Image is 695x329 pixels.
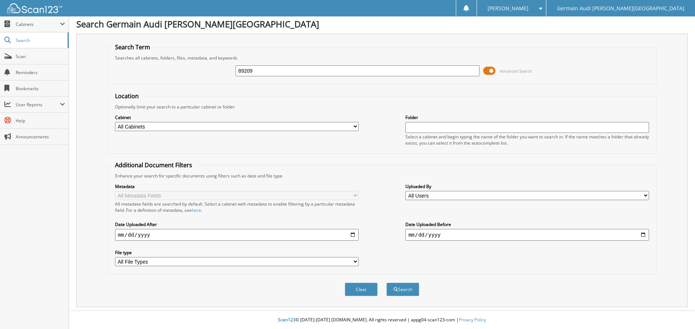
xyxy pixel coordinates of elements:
[111,43,154,51] legend: Search Term
[405,229,649,241] input: end
[7,3,62,13] img: scan123-logo-white.svg
[405,114,649,120] label: Folder
[405,183,649,190] label: Uploaded By
[16,134,65,140] span: Announcements
[192,207,201,213] a: here
[111,104,653,110] div: Optionally limit your search to a particular cabinet or folder
[658,294,695,329] iframe: Chat Widget
[557,6,684,11] span: Germain Audi [PERSON_NAME][GEOGRAPHIC_DATA]
[405,221,649,227] label: Date Uploaded Before
[111,92,142,100] legend: Location
[115,229,359,241] input: start
[16,85,65,92] span: Bookmarks
[16,102,60,108] span: User Reports
[16,69,65,76] span: Reminders
[76,18,688,30] h1: Search Germain Audi [PERSON_NAME][GEOGRAPHIC_DATA]
[16,37,64,43] span: Search
[115,114,359,120] label: Cabinet
[386,283,419,296] button: Search
[111,173,653,179] div: Enhance your search for specific documents using filters such as date and file type.
[115,183,359,190] label: Metadata
[115,249,359,256] label: File type
[488,6,528,11] span: [PERSON_NAME]
[278,317,295,323] span: Scan123
[115,221,359,227] label: Date Uploaded After
[500,68,532,74] span: Advanced Search
[345,283,378,296] button: Clear
[16,21,60,27] span: Cabinets
[16,53,65,60] span: Scan
[111,161,196,169] legend: Additional Document Filters
[459,317,486,323] a: Privacy Policy
[111,55,653,61] div: Searches all cabinets, folders, files, metadata, and keywords
[115,201,359,213] div: All metadata fields are searched by default. Select a cabinet with metadata to enable filtering b...
[405,134,649,146] div: Select a cabinet and begin typing the name of the folder you want to search in. If the name match...
[16,118,65,124] span: Help
[69,311,695,329] div: © [DATE]-[DATE] [DOMAIN_NAME]. All rights reserved | appg04-scan123-com |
